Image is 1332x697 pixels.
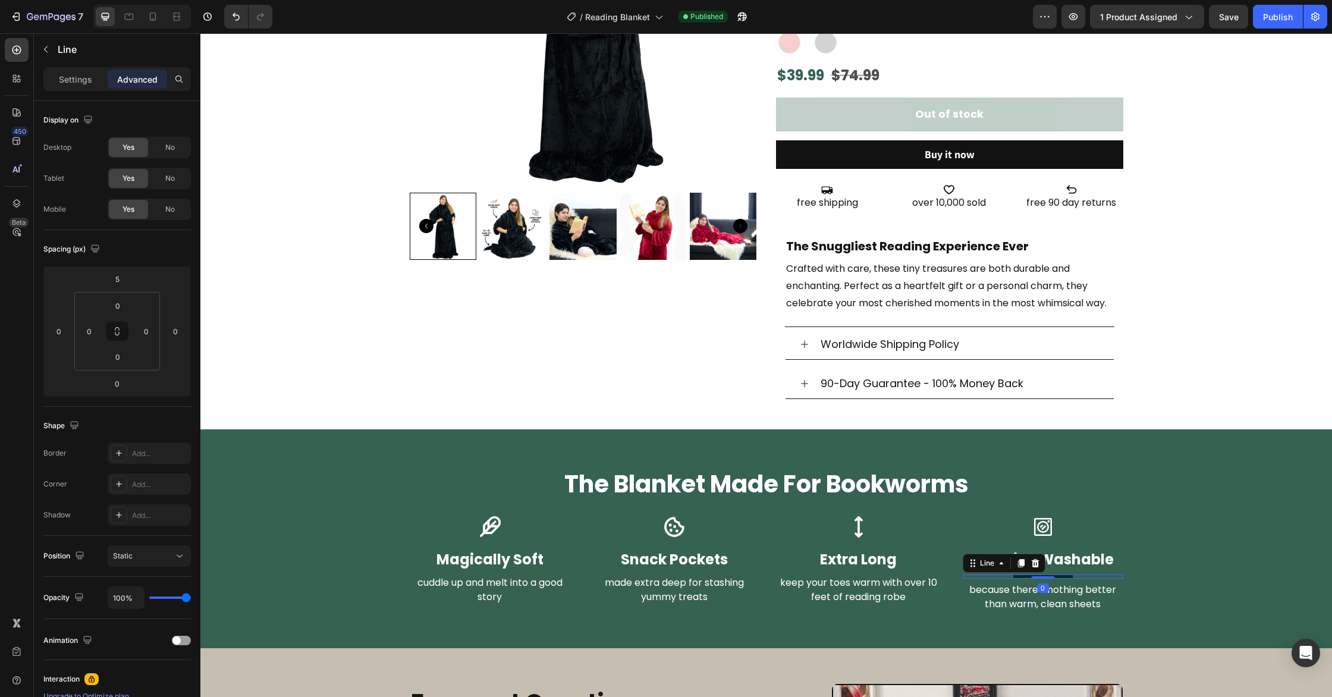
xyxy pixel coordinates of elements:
[43,112,95,128] div: Display on
[577,164,677,175] p: free shipping
[576,32,625,52] div: $39.99
[1219,12,1239,22] span: Save
[117,73,158,86] p: Advanced
[122,142,134,153] span: Yes
[132,510,188,521] div: Add...
[165,142,175,153] span: No
[43,204,66,215] div: Mobile
[122,173,134,184] span: Yes
[715,71,783,90] div: Out of stock
[106,348,130,366] input: 0px
[43,633,95,649] div: Animation
[9,218,29,227] div: Beta
[211,542,369,571] p: cuddle up and melt into a good story
[108,587,144,608] input: Auto
[105,375,129,393] input: 0
[533,186,547,200] button: Carousel Next Arrow
[43,510,71,520] div: Shadow
[78,10,83,24] p: 7
[200,33,1332,697] iframe: Design area
[699,164,799,175] p: over 10,000 sold
[1263,11,1293,23] div: Publish
[1209,5,1248,29] button: Save
[1292,639,1320,667] div: Open Intercom Messenger
[620,343,823,357] span: 90-Day Guarantee - 100% Money Back
[43,448,67,459] div: Border
[724,112,774,131] div: Buy it now
[105,270,129,288] input: 5
[43,590,86,606] div: Opacity
[764,550,922,578] p: because there's nothing better than warm, clean sheets
[58,42,186,56] p: Line
[80,322,98,340] input: 0px
[364,434,768,467] strong: The Blanket Made For Bookworms
[132,479,188,490] div: Add...
[620,303,759,318] span: Worldwide Shipping Policy
[586,205,828,221] strong: The Snuggliest Reading Experience Ever
[50,322,68,340] input: 0
[1100,11,1177,23] span: 1 product assigned
[1090,5,1204,29] button: 1 product assigned
[132,448,188,459] div: Add...
[122,204,134,215] span: Yes
[620,516,696,536] strong: Extra Long
[777,525,796,535] div: Line
[580,11,583,23] span: /
[165,204,175,215] span: No
[211,653,448,686] strong: Frequent Questions
[630,32,680,52] div: $74.99
[43,418,81,434] div: Shape
[43,479,67,489] div: Corner
[43,142,71,153] div: Desktop
[11,127,29,136] div: 450
[165,173,175,184] span: No
[43,241,102,258] div: Spacing (px)
[837,550,849,560] div: 0
[166,322,184,340] input: 0
[236,516,343,536] strong: Magically Soft
[43,548,87,564] div: Position
[395,542,553,571] p: made extra deep for stashing yummy treats
[108,545,191,567] button: Static
[43,173,64,184] div: Tablet
[43,674,80,685] div: Interaction
[420,516,527,536] strong: Snack Pockets
[113,551,133,560] span: Static
[576,107,923,136] button: Buy it now
[219,186,233,200] button: Carousel Back Arrow
[137,322,155,340] input: 0px
[59,73,92,86] p: Settings
[106,297,130,315] input: 0px
[821,164,921,175] p: free 90 day returns
[771,516,913,536] strong: Machine Washable
[5,5,89,29] button: 7
[585,11,650,23] span: Reading Blanket
[224,5,272,29] div: Undo/Redo
[1253,5,1303,29] button: Publish
[690,11,723,22] span: Published
[576,64,923,98] button: Out of stock
[579,542,737,571] p: keep your toes warm with over 10 feet of reading robe
[586,227,913,278] p: Crafted with care, these tiny treasures are both durable and enchanting. Perfect as a heartfelt g...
